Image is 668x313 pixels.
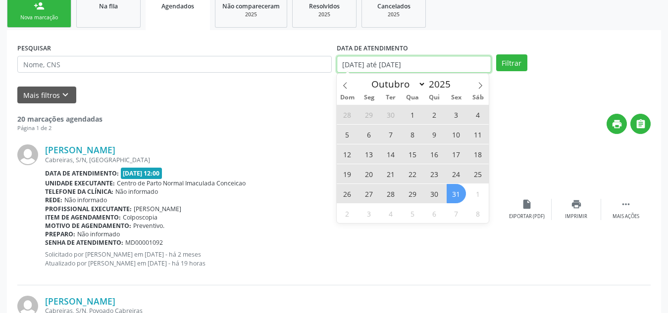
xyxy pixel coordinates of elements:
[222,11,280,18] div: 2025
[403,144,422,164] span: Outubro 15, 2025
[45,296,115,307] a: [PERSON_NAME]
[445,94,467,101] span: Sex
[77,230,120,238] span: Não informado
[425,125,444,144] span: Outubro 9, 2025
[115,187,158,196] span: Não informado
[565,213,587,220] div: Imprimir
[17,87,76,104] button: Mais filtroskeyboard_arrow_down
[620,199,631,210] i: 
[161,2,194,10] span: Agendados
[338,164,357,183] span: Outubro 19, 2025
[447,144,466,164] span: Outubro 17, 2025
[425,105,444,124] span: Outubro 2, 2025
[134,205,181,213] span: [PERSON_NAME]
[17,144,38,165] img: img
[360,204,379,223] span: Novembro 3, 2025
[338,204,357,223] span: Novembro 2, 2025
[447,204,466,223] span: Novembro 7, 2025
[425,184,444,203] span: Outubro 30, 2025
[64,196,107,204] span: Não informado
[45,230,75,238] b: Preparo:
[381,144,401,164] span: Outubro 14, 2025
[447,164,466,183] span: Outubro 24, 2025
[99,2,118,10] span: Na fila
[45,156,502,164] div: Cabreiras, S/N, [GEOGRAPHIC_DATA]
[403,184,422,203] span: Outubro 29, 2025
[338,184,357,203] span: Outubro 26, 2025
[338,105,357,124] span: Setembro 28, 2025
[571,199,582,210] i: print
[381,204,401,223] span: Novembro 4, 2025
[45,144,115,155] a: [PERSON_NAME]
[45,169,119,178] b: Data de atendimento:
[309,2,340,10] span: Resolvidos
[367,77,426,91] select: Month
[403,125,422,144] span: Outubro 8, 2025
[45,213,121,222] b: Item de agendamento:
[607,114,627,134] button: print
[358,94,380,101] span: Seg
[521,199,532,210] i: insert_drive_file
[447,125,466,144] span: Outubro 10, 2025
[338,144,357,164] span: Outubro 12, 2025
[45,196,62,204] b: Rede:
[402,94,423,101] span: Qua
[381,125,401,144] span: Outubro 7, 2025
[45,222,131,230] b: Motivo de agendamento:
[423,94,445,101] span: Qui
[45,205,132,213] b: Profissional executante:
[17,41,51,56] label: PESQUISAR
[337,94,359,101] span: Dom
[17,114,103,124] strong: 20 marcações agendadas
[468,105,488,124] span: Outubro 4, 2025
[45,250,502,267] p: Solicitado por [PERSON_NAME] em [DATE] - há 2 meses Atualizado por [PERSON_NAME] em [DATE] - há 1...
[34,0,45,11] div: person_add
[630,114,651,134] button: 
[403,105,422,124] span: Outubro 1, 2025
[509,213,545,220] div: Exportar (PDF)
[45,179,115,187] b: Unidade executante:
[447,184,466,203] span: Outubro 31, 2025
[468,144,488,164] span: Outubro 18, 2025
[123,213,157,222] span: Colposcopia
[14,14,64,21] div: Nova marcação
[426,78,459,90] input: Year
[337,56,491,73] input: Selecione um intervalo
[612,119,622,130] i: print
[468,204,488,223] span: Novembro 8, 2025
[337,41,408,56] label: DATA DE ATENDIMENTO
[17,56,332,73] input: Nome, CNS
[360,164,379,183] span: Outubro 20, 2025
[425,164,444,183] span: Outubro 23, 2025
[222,2,280,10] span: Não compareceram
[17,124,103,133] div: Página 1 de 2
[425,144,444,164] span: Outubro 16, 2025
[133,222,164,230] span: Preventivo.
[369,11,418,18] div: 2025
[338,125,357,144] span: Outubro 5, 2025
[635,119,646,130] i: 
[381,164,401,183] span: Outubro 21, 2025
[121,168,162,179] span: [DATE] 12:00
[468,184,488,203] span: Novembro 1, 2025
[45,187,113,196] b: Telefone da clínica:
[60,89,71,100] i: keyboard_arrow_down
[300,11,349,18] div: 2025
[425,204,444,223] span: Novembro 6, 2025
[125,238,163,247] span: MD00001092
[360,125,379,144] span: Outubro 6, 2025
[45,238,123,247] b: Senha de atendimento:
[403,204,422,223] span: Novembro 5, 2025
[403,164,422,183] span: Outubro 22, 2025
[468,125,488,144] span: Outubro 11, 2025
[468,164,488,183] span: Outubro 25, 2025
[360,144,379,164] span: Outubro 13, 2025
[360,184,379,203] span: Outubro 27, 2025
[117,179,246,187] span: Centro de Parto Normal Imaculada Conceicao
[381,105,401,124] span: Setembro 30, 2025
[447,105,466,124] span: Outubro 3, 2025
[496,54,527,71] button: Filtrar
[377,2,411,10] span: Cancelados
[613,213,639,220] div: Mais ações
[380,94,402,101] span: Ter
